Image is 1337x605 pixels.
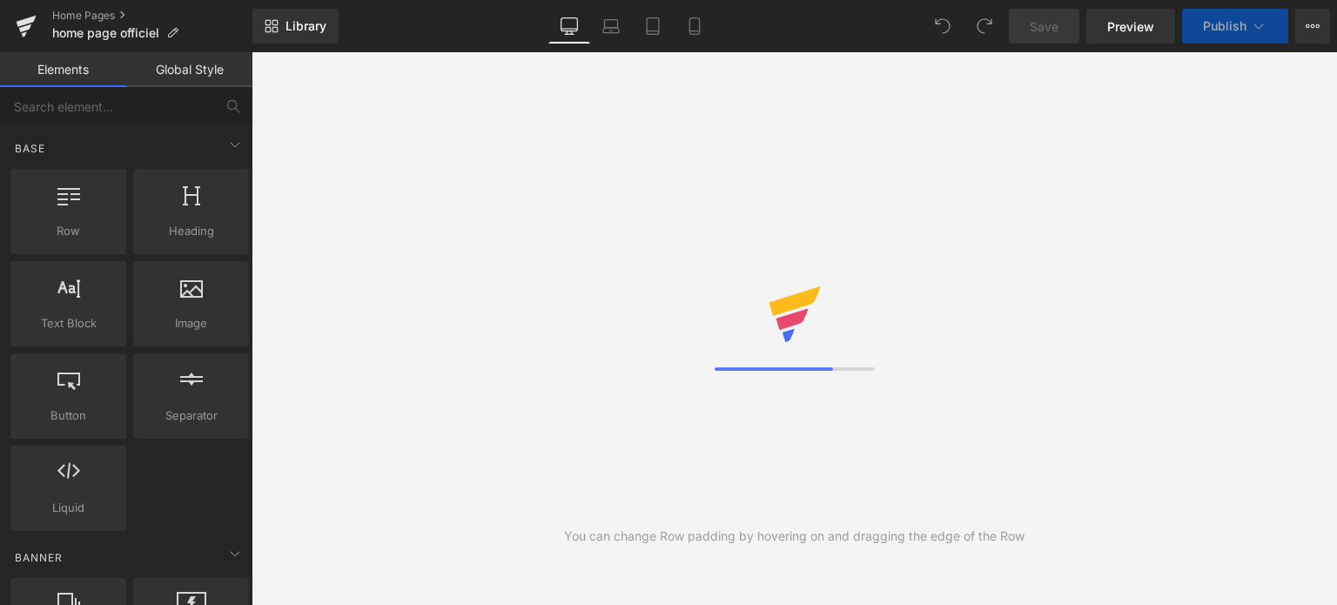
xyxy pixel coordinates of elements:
span: Library [286,18,326,34]
a: Home Pages [52,9,252,23]
div: You can change Row padding by hovering on and dragging the edge of the Row [564,527,1025,546]
a: Desktop [548,9,590,44]
span: Save [1030,17,1058,36]
a: Global Style [126,52,252,87]
span: Publish [1203,19,1246,33]
span: Text Block [16,314,121,333]
span: Row [16,222,121,240]
a: Tablet [632,9,674,44]
a: Laptop [590,9,632,44]
span: Liquid [16,499,121,517]
button: Redo [967,9,1002,44]
a: New Library [252,9,339,44]
span: Image [138,314,244,333]
span: Button [16,407,121,425]
span: Heading [138,222,244,240]
span: Separator [138,407,244,425]
span: Preview [1107,17,1154,36]
a: Mobile [674,9,716,44]
span: Base [13,140,47,157]
button: More [1295,9,1330,44]
span: Banner [13,549,64,566]
a: Preview [1086,9,1175,44]
button: Undo [925,9,960,44]
span: home page officiel [52,26,159,40]
button: Publish [1182,9,1288,44]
